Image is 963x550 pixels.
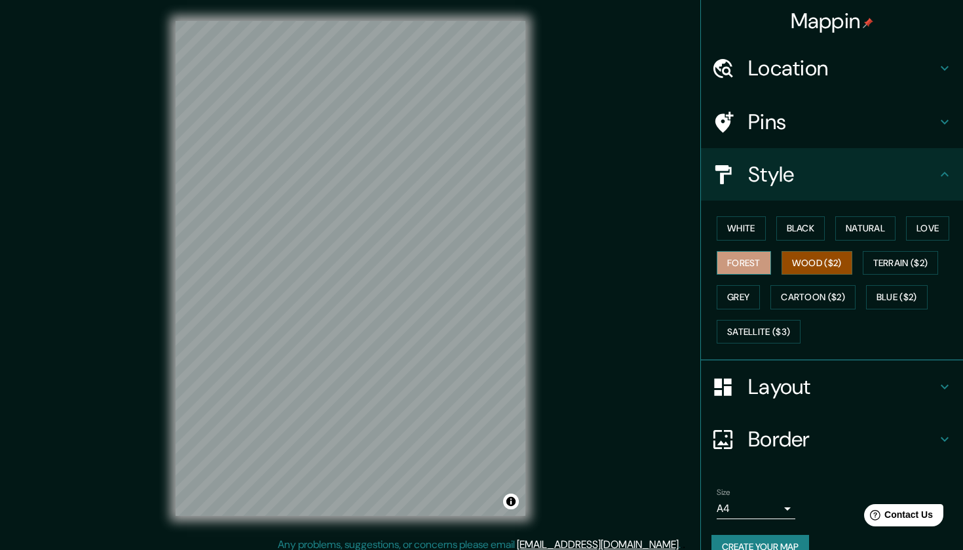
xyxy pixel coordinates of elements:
[717,251,771,275] button: Forest
[701,148,963,201] div: Style
[717,320,801,344] button: Satellite ($3)
[782,251,852,275] button: Wood ($2)
[791,8,874,34] h4: Mappin
[503,494,519,509] button: Toggle attribution
[717,285,760,309] button: Grey
[770,285,856,309] button: Cartoon ($2)
[176,21,525,516] canvas: Map
[717,216,766,241] button: White
[701,361,963,413] div: Layout
[701,96,963,148] div: Pins
[863,251,939,275] button: Terrain ($2)
[748,161,937,187] h4: Style
[717,498,795,519] div: A4
[835,216,896,241] button: Natural
[863,18,873,28] img: pin-icon.png
[748,55,937,81] h4: Location
[748,109,937,135] h4: Pins
[701,413,963,465] div: Border
[906,216,949,241] button: Love
[846,499,949,536] iframe: Help widget launcher
[866,285,928,309] button: Blue ($2)
[748,426,937,452] h4: Border
[776,216,825,241] button: Black
[717,487,730,498] label: Size
[748,374,937,400] h4: Layout
[701,42,963,94] div: Location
